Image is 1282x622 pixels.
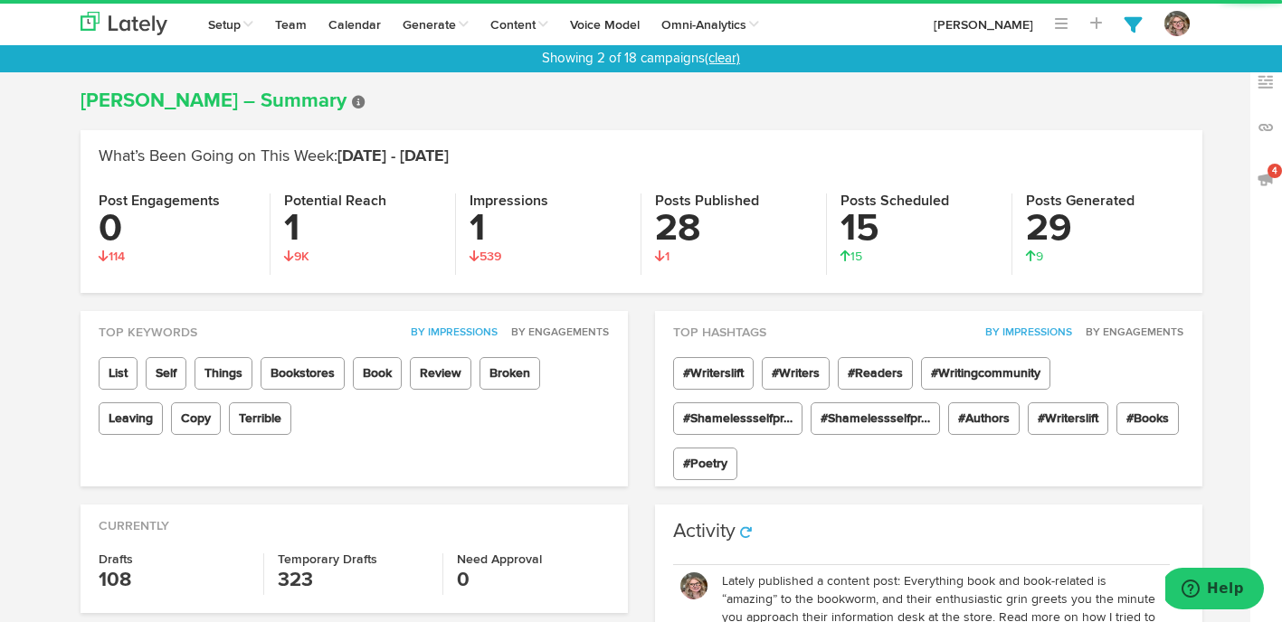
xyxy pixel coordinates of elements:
span: #Authors [948,402,1020,435]
span: List [99,357,138,390]
span: [DATE] - [DATE] [337,148,449,165]
span: #Writerslift [1028,402,1108,435]
span: Review [410,357,471,390]
span: #Shamelessselfpr… [673,402,802,435]
h4: Impressions [470,193,627,210]
h4: Posts Published [655,193,812,210]
span: #Writingcommunity [921,357,1050,390]
h4: Temporary Drafts [278,553,429,566]
a: (clear) [705,52,740,65]
h3: 0 [99,210,256,248]
h3: 323 [278,566,429,595]
span: #Writers [762,357,830,390]
h3: 15 [840,210,998,248]
h4: Drafts [99,553,250,566]
span: #Writerslift [673,357,754,390]
h4: Need Approval [457,553,609,566]
span: #Readers [838,357,913,390]
h3: 28 [655,210,812,248]
span: #Books [1116,402,1179,435]
button: By Engagements [1076,324,1184,342]
span: Book [353,357,402,390]
h4: Posts Scheduled [840,193,998,210]
img: OhcUycdS6u5e6MDkMfFl [1164,11,1190,36]
div: Currently [81,504,628,535]
h1: [PERSON_NAME] – Summary [81,90,1202,112]
img: announcements_off.svg [1257,170,1275,188]
button: By Impressions [401,324,499,342]
span: Things [195,357,252,390]
h3: 1 [284,210,442,248]
span: 9 [1026,250,1043,263]
div: Top Keywords [81,311,628,342]
span: Self [146,357,186,390]
span: 114 [99,250,125,263]
h4: Posts Generated [1026,193,1184,210]
h3: 29 [1026,210,1184,248]
h2: What’s Been Going on This Week: [99,148,1184,166]
iframe: Opens a widget where you can find more information [1165,568,1264,613]
span: Copy [171,402,221,435]
span: 1 [655,250,669,263]
h4: Potential Reach [284,193,442,210]
span: #Poetry [673,448,737,480]
span: 539 [470,250,501,263]
img: logo_lately_bg_light.svg [81,12,167,35]
button: By Engagements [501,324,610,342]
span: Bookstores [261,357,345,390]
span: #Shamelessselfpr… [811,402,940,435]
span: Terrible [229,402,291,435]
div: Top Hashtags [655,311,1202,342]
button: By Impressions [975,324,1073,342]
span: Leaving [99,402,163,435]
h3: 1 [470,210,627,248]
h3: 0 [457,566,609,595]
h3: 108 [99,566,250,595]
span: 9K [284,250,309,263]
span: 15 [840,250,862,263]
img: links_off.svg [1257,118,1275,137]
img: keywords_off.svg [1257,73,1275,91]
span: 4 [1268,164,1282,178]
h3: Activity [673,522,736,542]
span: Broken [480,357,540,390]
h4: Post Engagements [99,193,256,210]
img: OhcUycdS6u5e6MDkMfFl [680,572,707,599]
